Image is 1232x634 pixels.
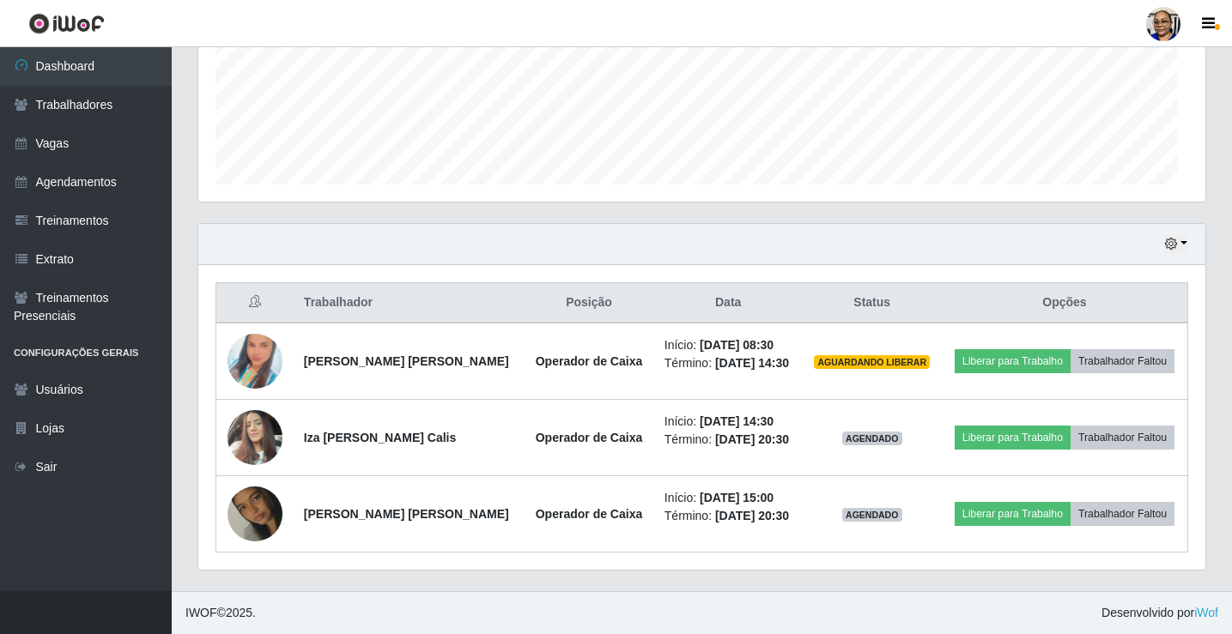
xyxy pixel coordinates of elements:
[700,414,774,428] time: [DATE] 14:30
[524,283,654,323] th: Posição
[700,491,774,504] time: [DATE] 15:00
[654,283,803,323] th: Data
[715,509,789,522] time: [DATE] 20:30
[228,312,282,410] img: 1737279332588.jpeg
[536,431,643,444] strong: Operador de Caixa
[1071,502,1174,526] button: Trabalhador Faltou
[294,283,524,323] th: Trabalhador
[228,465,282,563] img: 1734698192432.jpeg
[955,502,1071,526] button: Liberar para Trabalho
[803,283,942,323] th: Status
[665,489,792,507] li: Início:
[1102,604,1218,622] span: Desenvolvido por
[814,355,930,369] span: AGUARDANDO LIBERAR
[665,431,792,449] li: Término:
[304,507,509,521] strong: [PERSON_NAME] [PERSON_NAME]
[536,354,643,368] strong: Operador de Caixa
[304,354,509,368] strong: [PERSON_NAME] [PERSON_NAME]
[185,604,256,622] span: © 2025 .
[700,338,774,352] time: [DATE] 08:30
[228,401,282,474] img: 1754675382047.jpeg
[955,426,1071,450] button: Liberar para Trabalho
[1194,606,1218,619] a: iWof
[955,349,1071,373] button: Liberar para Trabalho
[665,413,792,431] li: Início:
[304,431,456,444] strong: Iza [PERSON_NAME] Calis
[842,508,902,522] span: AGENDADO
[28,13,105,34] img: CoreUI Logo
[536,507,643,521] strong: Operador de Caixa
[942,283,1188,323] th: Opções
[715,432,789,446] time: [DATE] 20:30
[665,507,792,525] li: Término:
[842,432,902,445] span: AGENDADO
[665,354,792,372] li: Término:
[1071,426,1174,450] button: Trabalhador Faltou
[715,356,789,370] time: [DATE] 14:30
[1071,349,1174,373] button: Trabalhador Faltou
[665,336,792,354] li: Início:
[185,606,217,619] span: IWOF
